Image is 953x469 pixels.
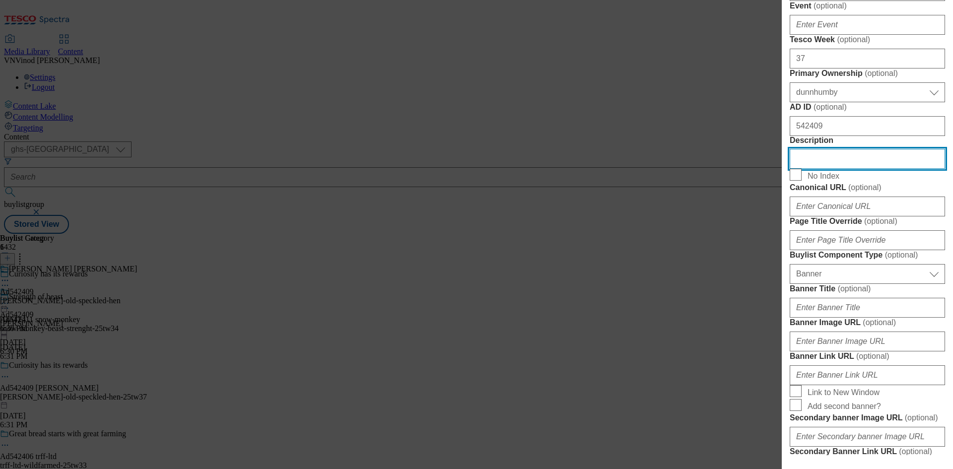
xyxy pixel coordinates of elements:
span: Link to New Window [808,388,880,397]
input: Enter Banner Title [790,298,945,318]
input: Enter Description [790,149,945,169]
span: ( optional ) [863,318,896,327]
input: Enter Canonical URL [790,197,945,216]
span: ( optional ) [837,35,870,44]
input: Enter Tesco Week [790,49,945,68]
label: Secondary Banner Link URL [790,447,945,457]
input: Enter Banner Link URL [790,365,945,385]
label: Primary Ownership [790,68,945,78]
span: ( optional ) [838,284,871,293]
label: Event [790,1,945,11]
label: Banner Link URL [790,351,945,361]
span: Add second banner? [808,402,881,411]
span: No Index [808,172,839,181]
label: Banner Image URL [790,318,945,328]
label: Secondary banner Image URL [790,413,945,423]
input: Enter Secondary banner Image URL [790,427,945,447]
input: Enter Page Title Override [790,230,945,250]
label: Buylist Component Type [790,250,945,260]
span: ( optional ) [856,352,889,360]
span: ( optional ) [864,217,897,225]
input: Enter Banner Image URL [790,332,945,351]
span: ( optional ) [848,183,882,192]
label: Page Title Override [790,216,945,226]
input: Enter AD ID [790,116,945,136]
span: ( optional ) [885,251,918,259]
label: Description [790,136,945,145]
span: ( optional ) [865,69,898,77]
label: Banner Title [790,284,945,294]
label: Canonical URL [790,183,945,193]
label: AD ID [790,102,945,112]
label: Tesco Week [790,35,945,45]
span: ( optional ) [899,447,932,456]
input: Enter Event [790,15,945,35]
span: ( optional ) [814,1,847,10]
span: ( optional ) [905,413,938,422]
span: ( optional ) [814,103,847,111]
